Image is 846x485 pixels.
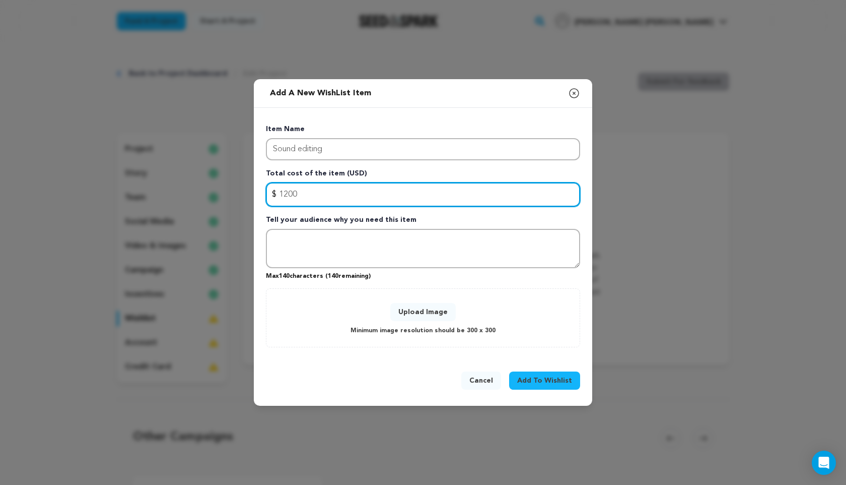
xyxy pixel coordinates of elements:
[266,83,375,103] h2: Add a new WishList item
[266,229,580,268] textarea: Tell your audience why you need this item
[461,372,501,390] button: Cancel
[266,183,580,207] input: Enter total cost of the item
[266,138,580,160] input: Enter item name
[390,303,456,321] button: Upload Image
[266,215,580,229] p: Tell your audience why you need this item
[266,124,580,138] p: Item Name
[350,325,496,337] p: Minimum image resolution should be 300 x 300
[272,189,276,201] span: $
[517,376,572,386] span: Add To Wishlist
[812,451,836,475] div: Open Intercom Messenger
[279,273,290,279] span: 140
[266,168,580,183] p: Total cost of the item (USD)
[509,372,580,390] button: Add To Wishlist
[266,268,580,280] p: Max characters ( remaining)
[328,273,338,279] span: 140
